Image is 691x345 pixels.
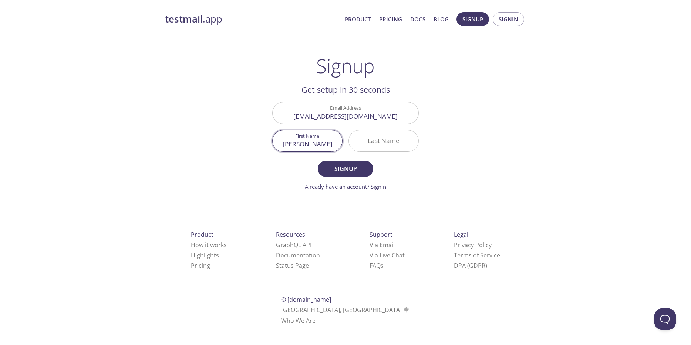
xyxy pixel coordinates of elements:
a: Via Live Chat [370,251,405,259]
span: Resources [276,230,305,239]
a: Pricing [379,14,402,24]
span: © [DOMAIN_NAME] [281,296,331,304]
a: testmail.app [165,13,339,25]
a: Already have an account? Signin [305,183,386,190]
iframe: Help Scout Beacon - Open [654,308,676,330]
span: s [381,262,384,270]
strong: testmail [165,13,203,25]
span: Signup [462,14,483,24]
a: Via Email [370,241,395,249]
a: Pricing [191,262,210,270]
span: Product [191,230,213,239]
a: How it works [191,241,227,249]
h2: Get setup in 30 seconds [272,83,419,96]
a: Privacy Policy [454,241,492,249]
a: GraphQL API [276,241,311,249]
span: Support [370,230,392,239]
button: Signup [456,12,489,26]
button: Signin [493,12,524,26]
span: Signup [326,164,365,174]
a: Docs [410,14,425,24]
a: Terms of Service [454,251,500,259]
a: Documentation [276,251,320,259]
span: [GEOGRAPHIC_DATA], [GEOGRAPHIC_DATA] [281,306,410,314]
span: Legal [454,230,468,239]
a: Product [345,14,371,24]
a: FAQ [370,262,384,270]
a: Status Page [276,262,309,270]
a: Who We Are [281,317,316,325]
button: Signup [318,161,373,177]
h1: Signup [316,55,375,77]
a: DPA (GDPR) [454,262,487,270]
a: Blog [434,14,449,24]
a: Highlights [191,251,219,259]
span: Signin [499,14,518,24]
